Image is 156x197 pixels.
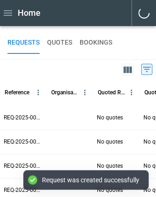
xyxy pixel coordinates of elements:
[97,138,123,146] p: No quotes
[51,89,79,96] div: Organisation
[97,162,123,170] p: No quotes
[32,86,44,98] button: Reference column menu
[18,7,41,19] h1: Home
[42,176,139,184] div: Request was created successfully
[47,32,72,54] button: QUOTES
[80,32,112,54] button: BOOKINGS
[79,86,91,98] button: Organisation column menu
[4,162,43,170] p: REQ-2025-003919
[98,89,125,96] div: Quoted Route
[4,114,43,122] p: REQ-2025-003921
[97,114,123,122] p: No quotes
[7,32,40,54] button: REQUESTS
[5,89,29,96] div: Reference
[125,86,137,98] button: Quoted Route column menu
[4,138,43,146] p: REQ-2025-003920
